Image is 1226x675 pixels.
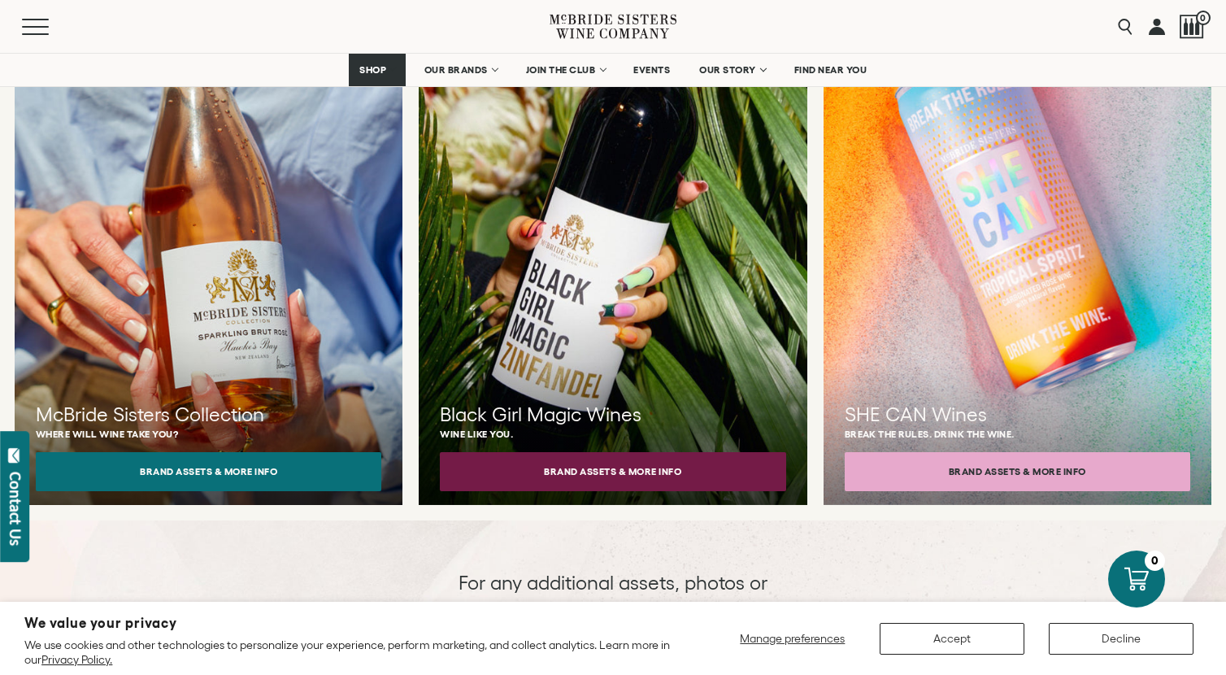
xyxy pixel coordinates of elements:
p: We use cookies and other technologies to personalize your experience, perform marketing, and coll... [24,638,672,667]
span: JOIN THE CLUB [526,64,596,76]
button: Brand Assets & More Info [36,452,381,491]
button: Mobile Menu Trigger [22,19,80,35]
span: FIND NEAR YOU [794,64,867,76]
h3: Black Girl Magic Wines [440,401,785,429]
a: OUR BRANDS [414,54,507,86]
div: Contact Us [7,472,24,546]
span: SHOP [359,64,387,76]
button: Brand Assets & More Info [440,452,785,491]
button: Accept [880,623,1024,655]
p: Where will wine take you? [36,429,381,439]
p: Wine like you. [440,429,785,439]
a: FIND NEAR YOU [784,54,878,86]
button: Decline [1049,623,1193,655]
a: JOIN THE CLUB [515,54,615,86]
span: EVENTS [633,64,670,76]
h2: We value your privacy [24,616,672,630]
h3: SHE CAN Wines [845,401,1190,429]
a: SHOP [349,54,406,86]
span: 0 [1196,11,1211,25]
button: Manage preferences [730,623,855,655]
a: Privacy Policy. [41,653,112,666]
div: 0 [1145,551,1165,571]
span: OUR BRANDS [424,64,488,76]
p: Break the rules. Drink the wine. [845,429,1190,439]
a: OUR STORY [689,54,776,86]
h3: McBride Sisters Collection [36,401,381,429]
span: OUR STORY [699,64,756,76]
span: Manage preferences [740,632,845,645]
button: Brand Assets & More Info [845,452,1190,491]
a: EVENTS [623,54,680,86]
p: For any additional assets, photos or information, please contact us! [450,569,776,624]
